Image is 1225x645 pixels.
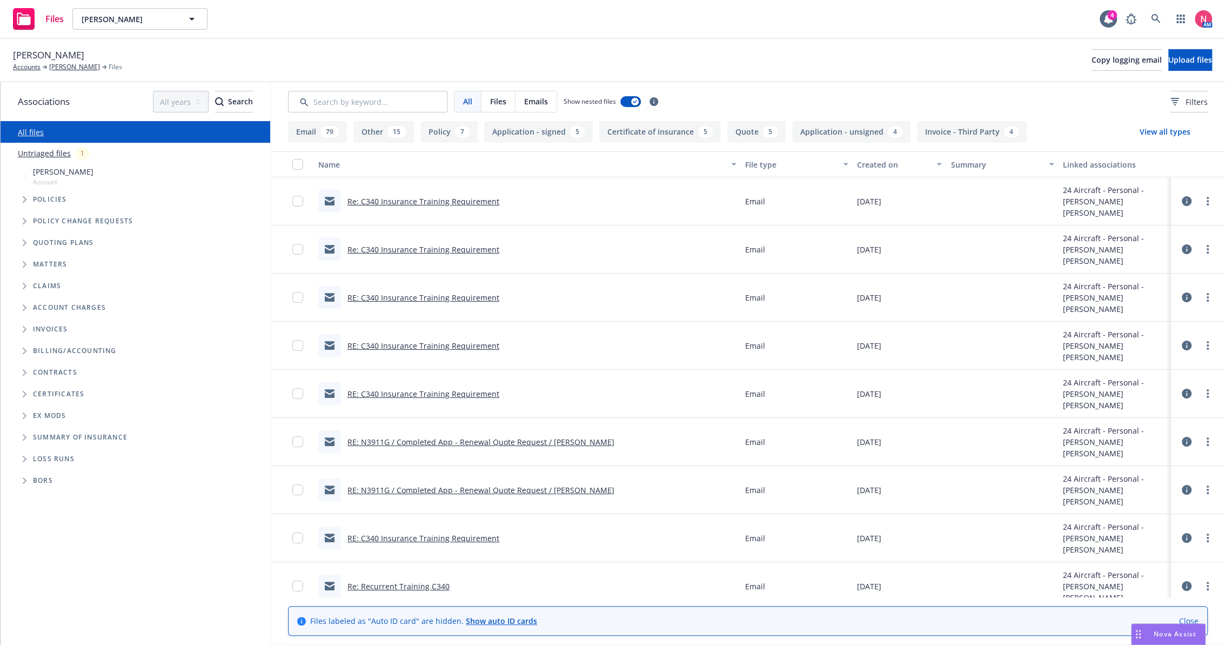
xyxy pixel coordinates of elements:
div: 24 Aircraft - Personal - [PERSON_NAME] [PERSON_NAME] [1063,473,1167,507]
div: Summary [950,159,1042,170]
span: Matters [33,261,67,268]
span: [DATE] [857,484,881,496]
button: Nova Assist [1131,623,1206,645]
img: photo [1195,10,1212,28]
span: Show nested files [564,97,616,106]
span: [DATE] [857,292,881,303]
button: Quote [727,121,786,143]
button: Application - unsigned [792,121,911,143]
div: 1 [75,147,90,159]
span: Files [45,15,64,23]
button: Linked associations [1059,151,1171,177]
button: [PERSON_NAME] [72,8,207,30]
button: Other [353,121,414,143]
a: RE: C340 Insurance Training Requirement [347,341,499,351]
span: Email [745,581,765,592]
span: Emails [524,96,548,107]
a: more [1201,387,1214,400]
input: Toggle Row Selected [292,581,303,591]
input: Toggle Row Selected [292,533,303,543]
a: more [1201,483,1214,496]
button: Policy [420,121,478,143]
div: 5 [570,126,585,138]
span: [DATE] [857,196,881,207]
a: [PERSON_NAME] [49,62,100,72]
button: Application - signed [484,121,593,143]
input: Toggle Row Selected [292,340,303,351]
div: Drag to move [1132,624,1145,644]
span: Ex Mods [33,413,66,419]
span: [PERSON_NAME] [82,14,175,25]
div: 24 Aircraft - Personal - [PERSON_NAME] [PERSON_NAME] [1063,281,1167,315]
a: more [1201,580,1214,593]
a: Re: C340 Insurance Training Requirement [347,244,499,255]
a: more [1201,195,1214,208]
span: Email [745,533,765,544]
div: 4 [1107,10,1117,20]
span: Contracts [33,369,77,376]
span: [DATE] [857,533,881,544]
span: Email [745,196,765,207]
a: more [1201,339,1214,352]
span: Files [490,96,506,107]
span: [DATE] [857,340,881,351]
button: Copy logging email [1092,49,1162,71]
a: Files [9,4,68,34]
span: Filters [1186,96,1208,108]
span: [DATE] [857,581,881,592]
div: 5 [698,126,713,138]
a: more [1201,291,1214,304]
a: All files [18,127,44,137]
span: Policy change requests [33,218,133,224]
span: [DATE] [857,388,881,400]
span: Files labeled as "Auto ID card" are hidden. [310,615,537,627]
span: Account charges [33,304,106,311]
a: Re: C340 Insurance Training Requirement [347,196,499,207]
a: Report a Bug [1120,8,1142,30]
a: Untriaged files [18,148,71,159]
div: 15 [387,126,406,138]
a: Search [1145,8,1167,30]
a: RE: N3911G / Completed App - Renewal Quote Request / [PERSON_NAME] [347,485,614,495]
div: 24 Aircraft - Personal - [PERSON_NAME] [PERSON_NAME] [1063,184,1167,218]
button: View all types [1122,121,1208,143]
span: Claims [33,283,61,289]
div: 4 [1004,126,1019,138]
button: Created on [853,151,946,177]
input: Toggle Row Selected [292,292,303,303]
span: [PERSON_NAME] [33,166,93,177]
span: Email [745,436,765,448]
span: Files [109,62,122,72]
input: Toggle Row Selected [292,196,303,207]
span: Upload files [1168,55,1212,65]
div: 24 Aircraft - Personal - [PERSON_NAME] [PERSON_NAME] [1063,232,1167,267]
div: Linked associations [1063,159,1167,170]
a: Re: Recurrent Training C340 [347,581,450,591]
a: more [1201,243,1214,256]
span: All [463,96,472,107]
span: [DATE] [857,244,881,255]
button: Invoice - Third Party [917,121,1027,143]
a: RE: C340 Insurance Training Requirement [347,292,499,303]
a: more [1201,435,1214,448]
a: Switch app [1170,8,1191,30]
svg: Search [215,97,224,106]
a: RE: N3911G / Completed App - Renewal Quote Request / [PERSON_NAME] [347,437,614,447]
button: Name [314,151,741,177]
span: Account [33,177,93,187]
span: Email [745,292,765,303]
input: Select all [292,159,303,170]
span: Email [745,484,765,496]
span: Filters [1170,96,1208,108]
span: Quoting plans [33,240,94,246]
div: 4 [888,126,902,138]
input: Toggle Row Selected [292,388,303,399]
a: RE: C340 Insurance Training Requirement [347,533,499,543]
span: Nova Assist [1154,629,1196,639]
button: File type [741,151,853,177]
span: Email [745,340,765,351]
a: more [1201,531,1214,544]
div: 7 [455,126,470,138]
span: Email [745,388,765,400]
span: Certificates [33,391,84,397]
